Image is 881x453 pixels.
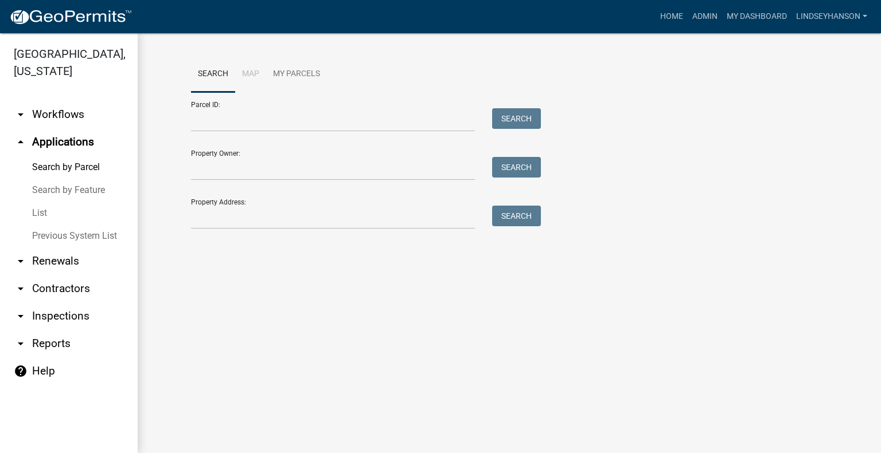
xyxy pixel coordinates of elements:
i: arrow_drop_down [14,282,28,296]
i: arrow_drop_down [14,108,28,121]
i: arrow_drop_down [14,337,28,350]
i: help [14,364,28,378]
i: arrow_drop_down [14,309,28,323]
i: arrow_drop_down [14,254,28,268]
button: Search [492,157,541,178]
a: My Parcels [266,56,327,93]
a: My Dashboard [722,6,792,27]
a: Admin [688,6,722,27]
a: Lindseyhanson [792,6,872,27]
button: Search [492,206,541,226]
a: Search [191,56,235,93]
i: arrow_drop_up [14,135,28,149]
button: Search [492,108,541,129]
a: Home [656,6,688,27]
